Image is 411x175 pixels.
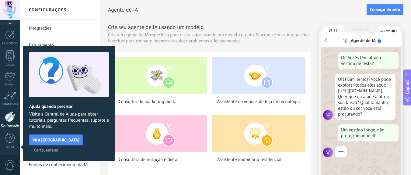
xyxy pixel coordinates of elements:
div: Oi! Vocês têm algum vestido de festa? [338,52,399,69]
img: Assistente de vendas de loja de tecnologia [212,57,305,94]
img: Consultora de nutrição e dieta [114,115,207,152]
span: Visite a Central de Ajuda para obter tutoriais, perguntas frequentes, suporte e muito mais. [29,111,109,130]
img: agent icon [323,110,333,120]
div: Configurações [1,124,19,128]
span: Assistente de vendas de loja de tecnologia [217,99,300,105]
button: Vá à [GEOGRAPHIC_DATA] [29,134,83,145]
button: Começar do zero [367,4,403,15]
div: Ajuda [1,145,19,149]
button: Certo, entendi [31,145,62,155]
span: Certo, entendi [34,148,60,152]
span: Copilot [404,80,410,94]
div: 17:57 [328,29,337,33]
div: Calendário [1,41,19,45]
div: Olá! Sim, temos! Você pode explorar todos eles aqui: [URL][DOMAIN_NAME]. Quer que eu ajude a filt... [335,74,395,120]
li: Fontes de conhecimento da IA [20,156,100,173]
li: Integrações [20,20,100,37]
div: Listas [1,63,19,67]
img: Assistente imobiliário residencial [212,115,305,152]
span: Assistente imobiliário residencial [217,157,282,163]
img: Consultor de marketing digital [114,57,207,94]
a: Faturamento [29,37,94,54]
img: agent icon [323,148,333,157]
li: Faturamento [20,37,100,54]
div: Um vestido longo, não preto, tamanho 40. [338,124,399,141]
div: Agente de IA [351,38,376,44]
span: Consultor de marketing digital [119,99,178,105]
span: Consultora de nutrição e dieta [119,157,177,163]
a: Integrações [29,20,94,37]
h3: Crie seu agente de IA usando um modelo [108,23,311,31]
span: Vá à [GEOGRAPHIC_DATA] [33,138,79,142]
a: Fontes de conhecimento da IA [29,156,94,173]
h2: Ajuda quando precisar [29,104,109,109]
span: Crie um agente de IA específico para o seu setor usando um modelo pronto. Sincronize suas integra... [108,32,311,44]
div: Estatísticas [1,102,19,106]
div: E-mail [1,83,19,87]
span: Começar do zero [370,7,400,12]
h2: Agente de IA [108,4,367,16]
